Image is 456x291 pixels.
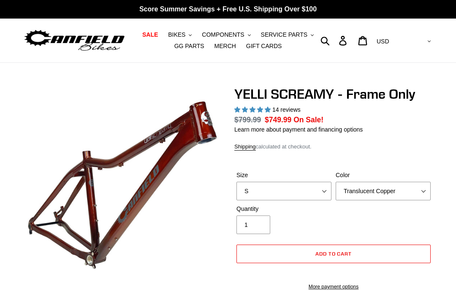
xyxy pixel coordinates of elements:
[236,205,331,213] label: Quantity
[174,43,204,50] span: GG PARTS
[234,143,256,151] a: Shipping
[234,126,363,133] a: Learn more about payment and financing options
[265,116,291,124] span: $749.99
[168,31,185,38] span: BIKES
[236,245,431,263] button: Add to cart
[261,31,307,38] span: SERVICE PARTS
[234,106,272,113] span: 5.00 stars
[242,40,286,52] a: GIFT CARDS
[272,106,301,113] span: 14 reviews
[234,143,433,151] div: calculated at checkout.
[138,29,162,40] a: SALE
[210,40,240,52] a: MERCH
[164,29,196,40] button: BIKES
[336,171,431,180] label: Color
[246,43,282,50] span: GIFT CARDS
[234,86,433,102] h1: YELLI SCREAMY - Frame Only
[202,31,244,38] span: COMPONENTS
[23,28,126,54] img: Canfield Bikes
[236,283,431,291] a: More payment options
[293,114,323,125] span: On Sale!
[214,43,236,50] span: MERCH
[170,40,209,52] a: GG PARTS
[142,31,158,38] span: SALE
[315,251,352,257] span: Add to cart
[234,116,261,124] s: $799.99
[198,29,255,40] button: COMPONENTS
[257,29,318,40] button: SERVICE PARTS
[236,171,331,180] label: Size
